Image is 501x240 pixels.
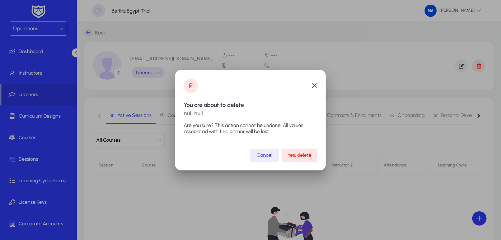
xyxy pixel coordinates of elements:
[287,152,312,158] span: Yes, delete
[184,102,244,108] span: You are about to delete
[282,149,317,162] button: Yes, delete
[184,122,317,135] p: Are you sure? This action cannot be undone. All values associated with this learner will be lost.
[184,110,317,117] p: null null
[250,149,279,162] button: Cancel
[257,152,272,158] span: Cancel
